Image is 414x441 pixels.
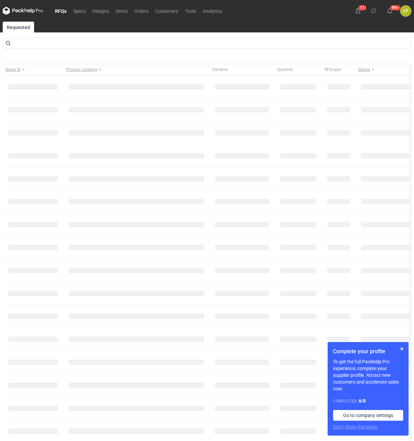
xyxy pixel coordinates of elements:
[333,397,403,405] div: Completed:
[277,67,293,72] span: Quantity
[333,358,403,392] p: To get the full Packhelp Pro experience, complete your supplier profile. Attract new customers an...
[398,345,406,353] button: Skip for now
[3,7,43,15] svg: Packhelp Pro
[66,67,98,72] span: Product category
[131,7,152,15] a: Orders
[182,7,199,15] a: Tools
[112,7,131,15] a: Items
[359,398,366,404] strong: 6 / 8
[333,410,403,421] a: Go to company settings
[358,67,370,72] span: Status
[333,347,403,356] h1: Complete your profile
[333,423,378,430] button: Don’t show this again
[152,7,182,15] a: Customers
[384,5,395,16] button: 99+
[212,67,228,72] span: Variants
[400,5,411,17] button: ŁP
[70,7,89,15] a: Specs
[63,64,210,75] button: Product category
[3,22,34,32] a: Requested
[353,5,363,16] button: 11
[325,67,341,72] span: RFQ type
[3,64,63,75] button: Quote ID
[400,5,411,17] div: Łukasz Postawa
[52,7,70,15] a: RFQs
[199,7,225,15] a: Analytics
[89,7,112,15] a: Designs
[5,67,21,72] span: Quote ID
